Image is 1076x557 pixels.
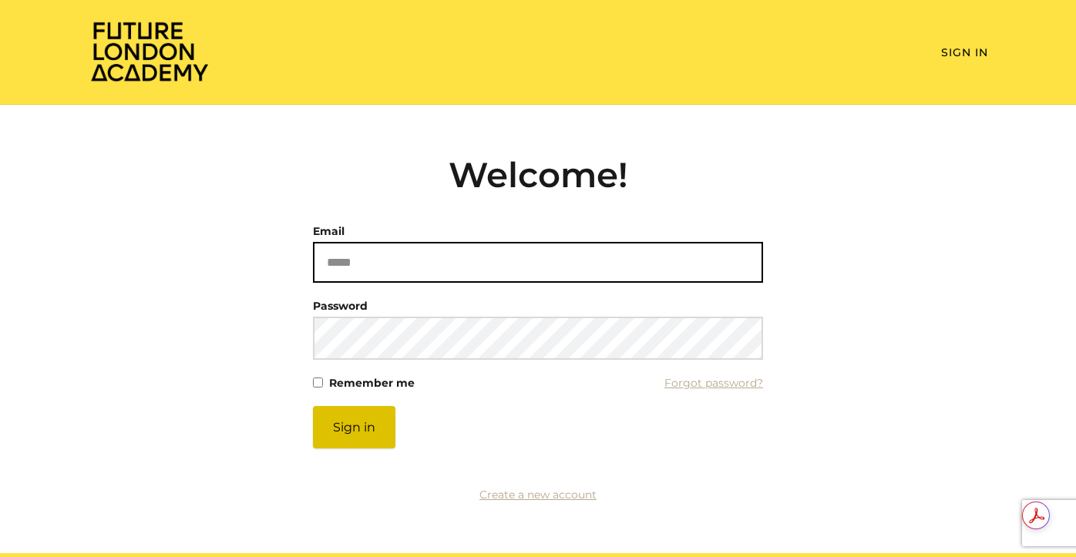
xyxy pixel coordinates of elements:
[88,20,211,82] img: Home Page
[664,372,763,394] a: Forgot password?
[329,372,415,394] label: Remember me
[313,406,395,448] button: Sign in
[313,154,763,196] h2: Welcome!
[479,488,597,502] a: Create a new account
[313,220,345,242] label: Email
[941,45,988,59] a: Sign In
[313,295,368,317] label: Password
